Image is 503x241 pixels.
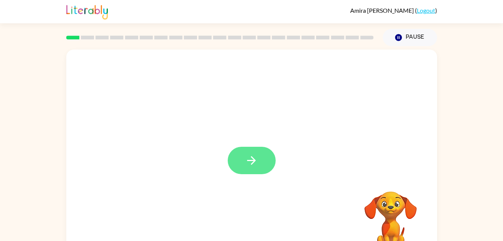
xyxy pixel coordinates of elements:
[350,7,415,14] span: Amira [PERSON_NAME]
[350,7,437,14] div: ( )
[66,3,108,20] img: Literably
[417,7,435,14] a: Logout
[383,29,437,46] button: Pause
